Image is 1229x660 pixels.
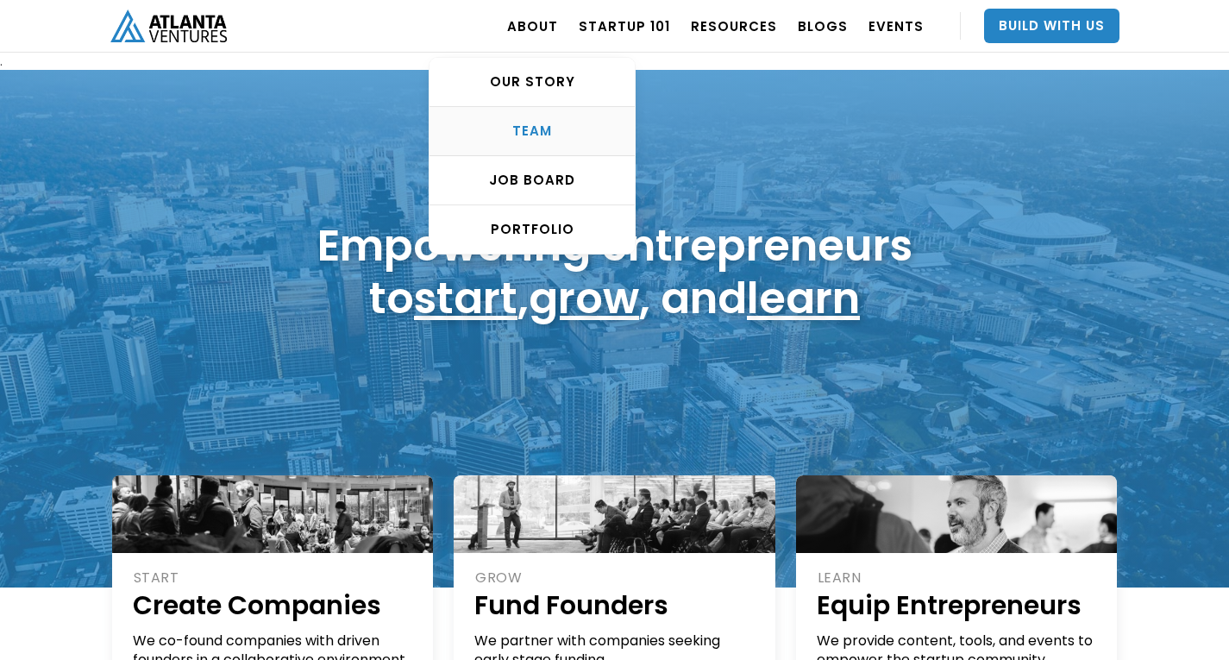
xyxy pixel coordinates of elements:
[474,588,756,623] h1: Fund Founders
[134,569,415,588] div: START
[747,267,860,329] a: learn
[430,107,635,156] a: TEAM
[430,123,635,140] div: TEAM
[430,221,635,238] div: PORTFOLIO
[579,2,670,50] a: Startup 101
[691,2,777,50] a: RESOURCES
[133,588,415,623] h1: Create Companies
[529,267,639,329] a: grow
[430,156,635,205] a: Job Board
[818,569,1099,588] div: LEARN
[430,172,635,189] div: Job Board
[817,588,1099,623] h1: Equip Entrepreneurs
[507,2,558,50] a: ABOUT
[430,205,635,254] a: PORTFOLIO
[430,73,635,91] div: OUR STORY
[868,2,924,50] a: EVENTS
[475,569,756,588] div: GROW
[798,2,848,50] a: BLOGS
[414,267,517,329] a: start
[984,9,1119,43] a: Build With Us
[430,58,635,107] a: OUR STORY
[317,219,912,324] h1: Empowering entrepreneurs to , , and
